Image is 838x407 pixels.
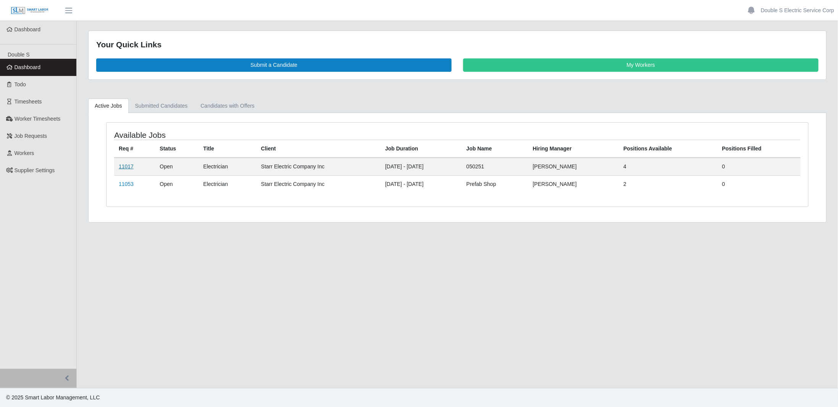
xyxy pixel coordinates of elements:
[199,158,256,176] td: Electrician
[6,394,100,401] span: © 2025 Smart Labor Management, LLC
[257,140,381,158] th: Client
[119,181,134,187] a: 11053
[114,130,394,140] h4: Available Jobs
[119,163,134,170] a: 11017
[15,26,41,32] span: Dashboard
[257,175,381,193] td: Starr Electric Company Inc
[129,99,194,113] a: Submitted Candidates
[155,158,199,176] td: Open
[462,158,528,176] td: 050251
[717,175,801,193] td: 0
[15,99,42,105] span: Timesheets
[88,99,129,113] a: Active Jobs
[155,175,199,193] td: Open
[717,140,801,158] th: Positions Filled
[463,58,819,72] a: My Workers
[619,175,717,193] td: 2
[199,140,256,158] th: Title
[15,133,47,139] span: Job Requests
[619,140,717,158] th: Positions Available
[155,140,199,158] th: Status
[199,175,256,193] td: Electrician
[15,150,34,156] span: Workers
[194,99,261,113] a: Candidates with Offers
[11,6,49,15] img: SLM Logo
[96,58,452,72] a: Submit a Candidate
[528,175,619,193] td: [PERSON_NAME]
[619,158,717,176] td: 4
[15,64,41,70] span: Dashboard
[15,81,26,87] span: Todo
[528,140,619,158] th: Hiring Manager
[528,158,619,176] td: [PERSON_NAME]
[462,140,528,158] th: Job Name
[462,175,528,193] td: Prefab Shop
[8,52,30,58] span: Double S
[15,116,60,122] span: Worker Timesheets
[381,175,462,193] td: [DATE] - [DATE]
[717,158,801,176] td: 0
[381,158,462,176] td: [DATE] - [DATE]
[96,39,819,51] div: Your Quick Links
[114,140,155,158] th: Req #
[381,140,462,158] th: Job Duration
[15,167,55,173] span: Supplier Settings
[257,158,381,176] td: Starr Electric Company Inc
[761,6,834,15] a: Double S Electric Service Corp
